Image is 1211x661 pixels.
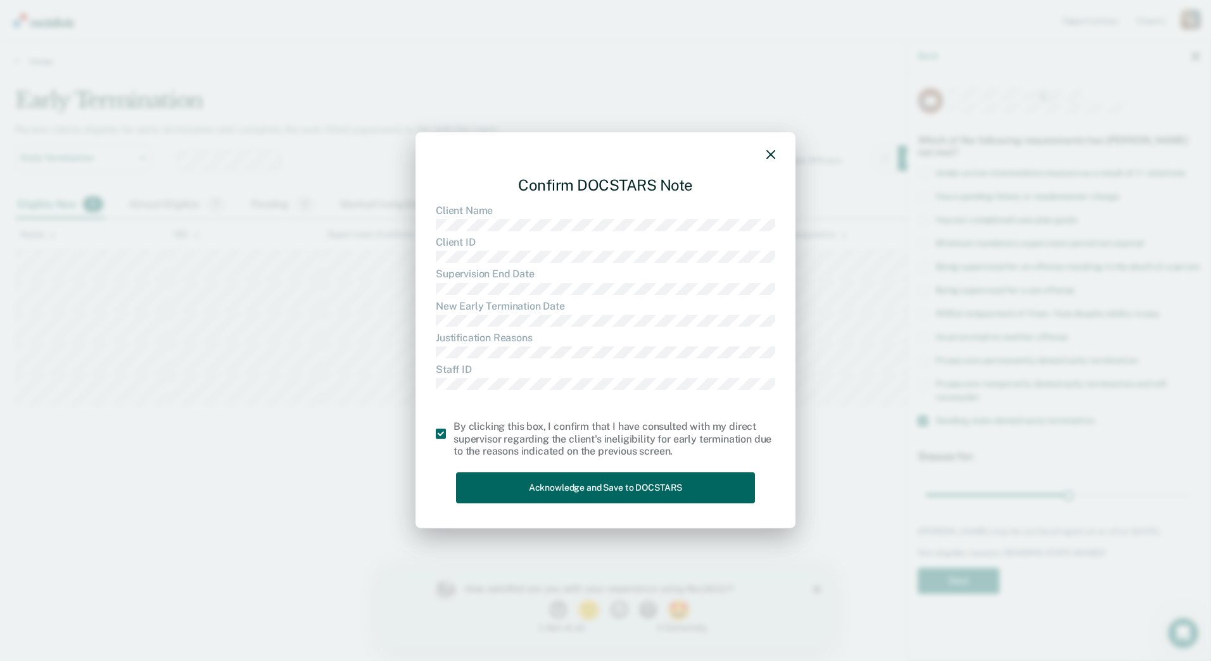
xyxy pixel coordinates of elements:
div: How satisfied are you with your experience using Recidiviz? [86,16,379,28]
div: 1 - Not at all [86,57,206,65]
button: 1 [170,34,192,53]
button: 5 [288,34,314,53]
dt: Client Name [436,205,775,217]
img: Profile image for Kim [56,13,76,33]
div: By clicking this box, I confirm that I have consulted with my direct supervisor regarding the cli... [453,421,775,458]
button: Acknowledge and Save to DOCSTARS [456,472,755,503]
button: 3 [231,34,253,53]
div: Confirm DOCSTARS Note [436,166,775,205]
dt: Supervision End Date [436,268,775,280]
dt: Justification Reasons [436,332,775,344]
div: Close survey [434,19,442,27]
dt: Client ID [436,236,775,248]
dt: New Early Termination Date [436,300,775,312]
div: 5 - Extremely [278,57,398,65]
button: 2 [198,34,224,53]
dt: Staff ID [436,363,775,375]
button: 4 [260,34,282,53]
